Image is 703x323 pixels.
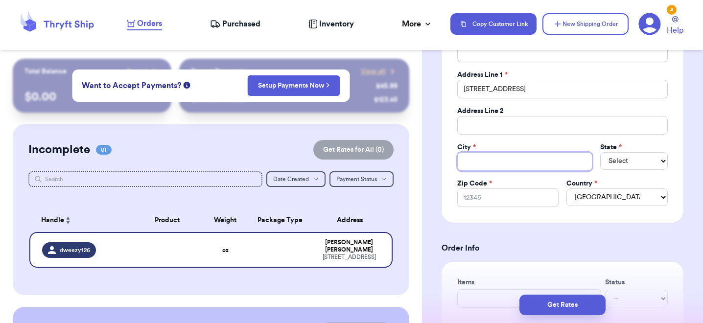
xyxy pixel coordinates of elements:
[273,176,309,182] span: Date Created
[131,208,204,232] th: Product
[566,179,597,188] label: Country
[24,67,67,76] p: Total Balance
[222,247,229,253] strong: oz
[96,145,112,155] span: 01
[519,295,606,315] button: Get Rates
[318,239,379,254] div: [PERSON_NAME] [PERSON_NAME]
[600,142,622,152] label: State
[638,13,661,35] a: 4
[248,75,340,96] button: Setup Payments Now
[82,80,181,92] span: Want to Accept Payments?
[457,277,601,287] label: Items
[127,67,148,76] span: Payout
[266,171,326,187] button: Date Created
[308,18,354,30] a: Inventory
[191,67,245,76] p: Recent Payments
[667,5,677,15] div: 4
[127,67,160,76] a: Payout
[361,67,386,76] span: View all
[313,140,394,160] button: Get Rates for All (0)
[457,179,492,188] label: Zip Code
[457,142,476,152] label: City
[222,18,260,30] span: Purchased
[336,176,377,182] span: Payment Status
[319,18,354,30] span: Inventory
[28,171,262,187] input: Search
[374,95,398,105] div: $ 123.45
[41,215,64,226] span: Handle
[376,81,398,91] div: $ 45.99
[137,18,162,29] span: Orders
[127,18,162,30] a: Orders
[542,13,629,35] button: New Shipping Order
[247,208,313,232] th: Package Type
[667,24,683,36] span: Help
[457,188,559,207] input: 12345
[457,70,508,80] label: Address Line 1
[457,106,504,116] label: Address Line 2
[318,254,379,261] div: [STREET_ADDRESS]
[402,18,433,30] div: More
[442,242,683,254] h3: Order Info
[605,277,668,287] label: Status
[450,13,537,35] button: Copy Customer Link
[60,246,90,254] span: dweezy126
[28,142,90,158] h2: Incomplete
[312,208,392,232] th: Address
[329,171,394,187] button: Payment Status
[204,208,247,232] th: Weight
[24,89,160,105] p: $ 0.00
[258,81,330,91] a: Setup Payments Now
[361,67,398,76] a: View all
[210,18,260,30] a: Purchased
[64,214,72,226] button: Sort ascending
[667,16,683,36] a: Help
